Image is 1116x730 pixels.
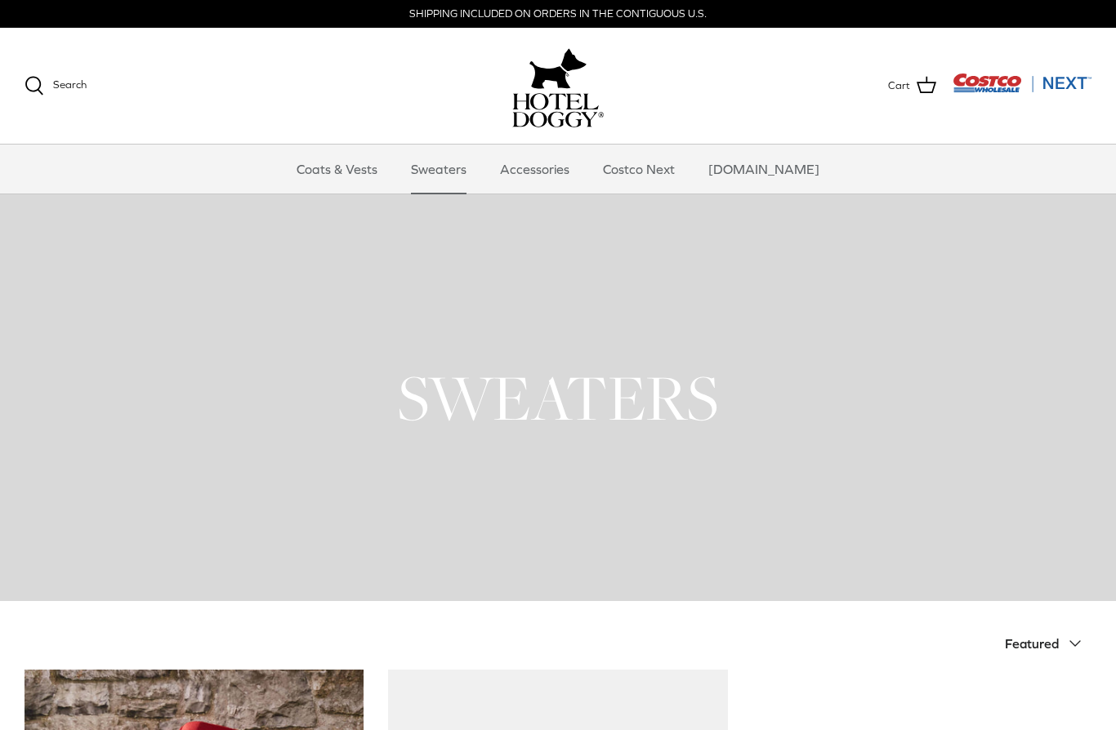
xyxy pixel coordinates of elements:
a: Accessories [485,145,584,194]
button: Featured [1005,625,1091,661]
a: Visit Costco Next [953,83,1091,96]
a: Costco Next [588,145,690,194]
a: Cart [888,75,936,96]
img: hoteldoggy.com [529,44,587,93]
a: [DOMAIN_NAME] [694,145,834,194]
img: Costco Next [953,73,1091,93]
a: Sweaters [396,145,481,194]
a: hoteldoggy.com hoteldoggycom [512,44,604,127]
span: Cart [888,78,910,95]
a: Search [25,76,87,96]
span: Featured [1005,636,1059,651]
a: Coats & Vests [282,145,392,194]
span: Search [53,78,87,91]
h1: SWEATERS [25,358,1091,438]
img: hoteldoggycom [512,93,604,127]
